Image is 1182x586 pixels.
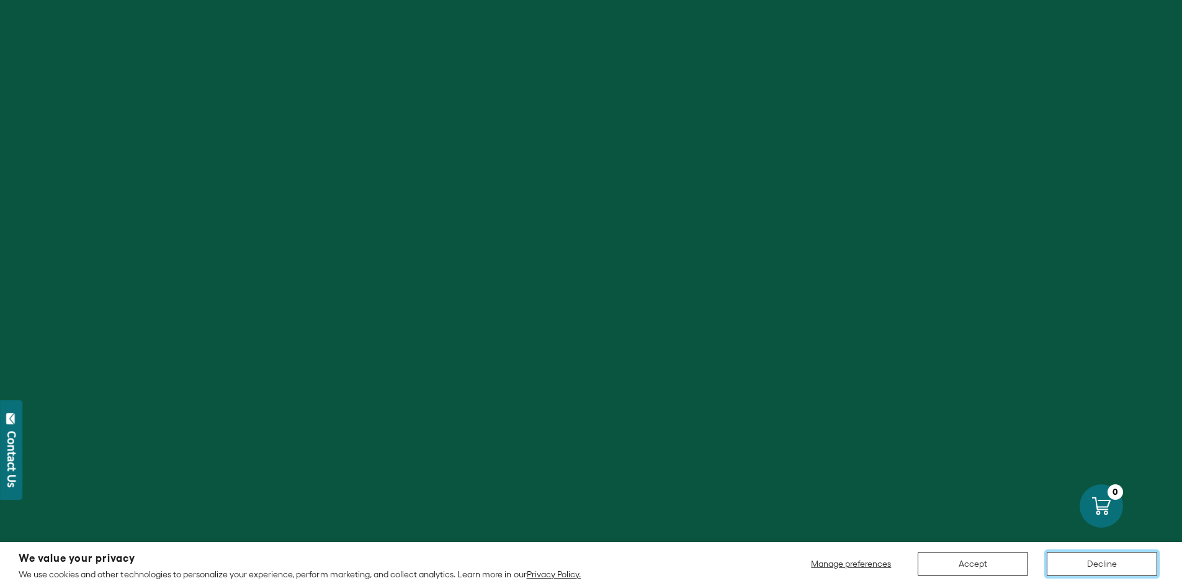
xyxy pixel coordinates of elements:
[19,569,581,580] p: We use cookies and other technologies to personalize your experience, perform marketing, and coll...
[527,569,581,579] a: Privacy Policy.
[918,552,1028,576] button: Accept
[1108,484,1123,500] div: 0
[6,431,18,487] div: Contact Us
[19,553,581,564] h2: We value your privacy
[804,552,899,576] button: Manage preferences
[1047,552,1157,576] button: Decline
[811,559,891,569] span: Manage preferences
